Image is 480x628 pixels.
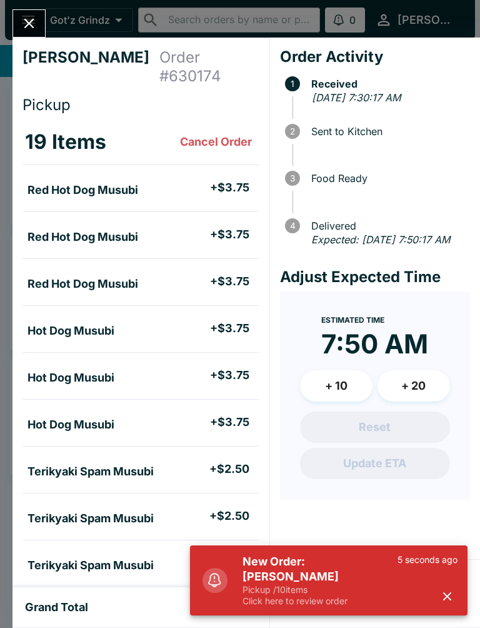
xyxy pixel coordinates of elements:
[290,126,295,136] text: 2
[25,129,106,154] h3: 19 Items
[305,173,470,184] span: Food Ready
[159,48,259,86] h4: Order # 630174
[210,274,249,289] h5: + $3.75
[27,464,154,479] h5: Terikyaki Spam Musubi
[290,173,295,183] text: 3
[210,227,249,242] h5: + $3.75
[210,180,249,195] h5: + $3.75
[397,554,457,565] p: 5 seconds ago
[280,48,470,66] h4: Order Activity
[305,78,470,89] span: Received
[242,584,397,595] p: Pickup / 10 items
[25,600,88,615] h5: Grand Total
[27,230,138,245] h5: Red Hot Dog Musubi
[22,96,71,114] span: Pickup
[321,315,384,325] span: Estimated Time
[210,368,249,383] h5: + $3.75
[209,509,249,524] h5: + $2.50
[321,328,428,360] time: 7:50 AM
[27,183,138,198] h5: Red Hot Dog Musubi
[27,417,114,432] h5: Hot Dog Musubi
[305,126,470,137] span: Sent to Kitchen
[289,221,295,231] text: 4
[312,91,401,104] em: [DATE] 7:30:17 AM
[311,233,450,246] em: Expected: [DATE] 7:50:17 AM
[27,558,154,573] h5: Terikyaki Spam Musubi
[175,129,257,154] button: Cancel Order
[305,220,470,231] span: Delivered
[13,10,45,37] button: Close
[210,321,249,336] h5: + $3.75
[209,462,249,477] h5: + $2.50
[22,48,159,86] h4: [PERSON_NAME]
[300,370,372,402] button: + 10
[27,276,138,291] h5: Red Hot Dog Musubi
[280,268,470,286] h4: Adjust Expected Time
[377,370,450,402] button: + 20
[291,79,294,89] text: 1
[210,415,249,430] h5: + $3.75
[27,511,154,526] h5: Terikyaki Spam Musubi
[27,323,114,338] h5: Hot Dog Musubi
[242,554,397,584] h5: New Order: [PERSON_NAME]
[27,370,114,385] h5: Hot Dog Musubi
[242,595,397,607] p: Click here to review order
